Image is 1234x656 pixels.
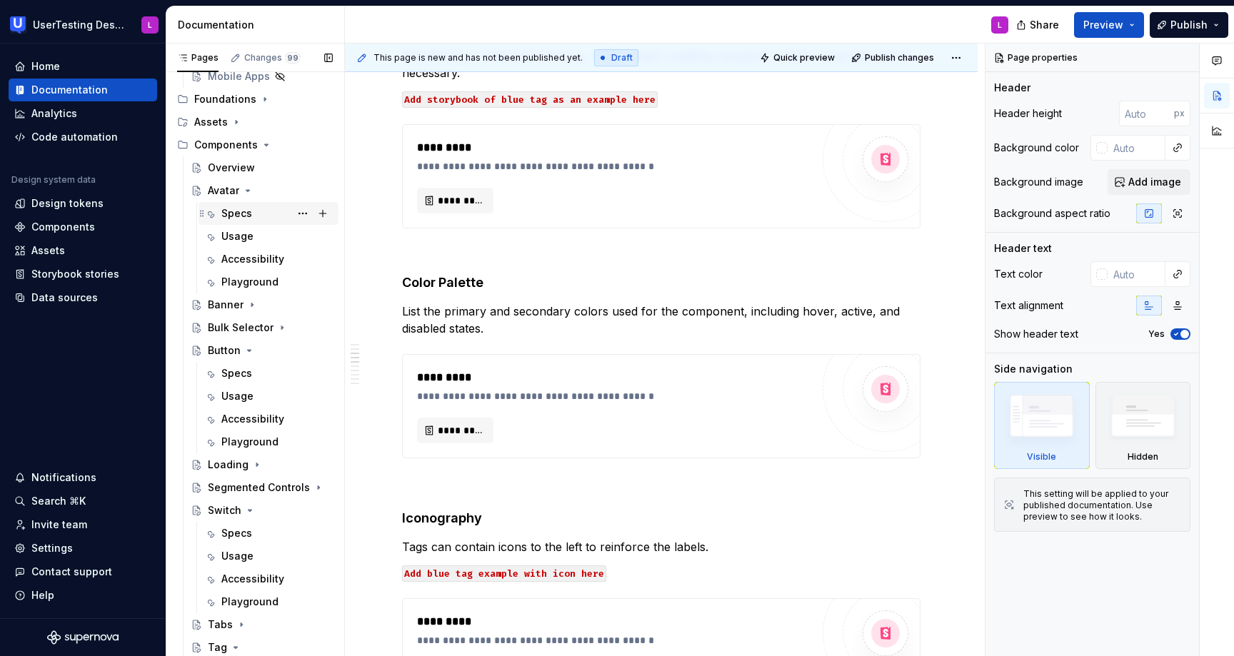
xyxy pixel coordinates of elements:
div: Documentation [31,83,108,97]
div: Text alignment [994,298,1063,313]
div: Storybook stories [31,267,119,281]
a: Assets [9,239,157,262]
a: Storybook stories [9,263,157,286]
div: Pages [177,52,219,64]
div: Header [994,81,1030,95]
a: Playground [199,590,338,613]
div: Hidden [1128,451,1158,463]
a: Playground [199,430,338,453]
a: Mobile Apps [185,65,338,88]
a: Accessibility [199,408,338,430]
div: Usage [221,549,254,563]
div: Loading [208,458,249,472]
div: Assets [31,243,65,258]
div: Components [31,220,95,234]
label: Yes [1148,328,1165,340]
div: Mobile Apps [208,69,270,84]
div: Tabs [208,617,233,632]
p: List the primary and secondary colors used for the component, including hover, active, and disabl... [402,303,921,337]
button: Publish [1150,12,1228,38]
span: Share [1030,18,1059,32]
a: Tabs [185,613,338,636]
div: Overview [208,161,255,175]
div: Side navigation [994,362,1073,376]
strong: Iconography [402,510,482,525]
button: Help [9,584,157,607]
span: Add image [1128,175,1181,189]
div: Bulk Selector [208,321,274,335]
div: Specs [221,366,252,380]
a: Button [185,339,338,362]
a: Settings [9,537,157,560]
div: Components [171,133,338,156]
div: Visible [1027,451,1056,463]
div: Background image [994,175,1083,189]
span: Quick preview [773,52,835,64]
div: Show header text [994,327,1078,341]
code: Add storybook of blue tag as an example here [402,91,658,108]
div: Assets [171,111,338,133]
div: Foundations [171,88,338,111]
div: Visible [994,382,1090,469]
div: Accessibility [221,572,284,586]
div: Assets [194,115,228,129]
div: Usage [221,229,254,243]
a: Overview [185,156,338,179]
svg: Supernova Logo [47,630,119,645]
div: Invite team [31,518,87,532]
div: Accessibility [221,252,284,266]
div: This setting will be applied to your published documentation. Use preview to see how it looks. [1023,488,1181,523]
a: Specs [199,202,338,225]
a: Switch [185,499,338,522]
div: Settings [31,541,73,555]
div: Switch [208,503,241,518]
div: Design system data [11,174,96,186]
div: Specs [221,526,252,540]
a: Bulk Selector [185,316,338,339]
a: Playground [199,271,338,293]
span: Publish changes [865,52,934,64]
div: Header height [994,106,1062,121]
button: Preview [1074,12,1144,38]
a: Documentation [9,79,157,101]
a: Usage [199,545,338,567]
div: Components [194,138,258,152]
a: Usage [199,385,338,408]
div: L [998,19,1002,31]
input: Auto [1119,101,1174,126]
a: Loading [185,453,338,476]
button: Notifications [9,466,157,489]
button: Publish changes [847,48,940,68]
div: Home [31,59,60,74]
div: Specs [221,206,252,221]
span: Preview [1083,18,1123,32]
code: Add blue tag example with icon here [402,565,606,582]
a: Data sources [9,286,157,309]
a: Specs [199,522,338,545]
span: 99 [285,52,301,64]
div: Contact support [31,565,112,579]
div: Hidden [1095,382,1191,469]
a: Accessibility [199,567,338,590]
div: Data sources [31,291,98,305]
a: Home [9,55,157,78]
a: Segmented Controls [185,476,338,499]
div: Background aspect ratio [994,206,1110,221]
a: Banner [185,293,338,316]
a: Specs [199,362,338,385]
span: Publish [1170,18,1208,32]
div: Documentation [178,18,338,32]
a: Avatar [185,179,338,202]
a: Invite team [9,513,157,536]
a: Code automation [9,126,157,148]
div: Playground [221,275,279,289]
div: Search ⌘K [31,494,86,508]
img: 41adf70f-fc1c-4662-8e2d-d2ab9c673b1b.png [10,16,27,34]
div: Accessibility [221,412,284,426]
button: Contact support [9,560,157,583]
div: Banner [208,298,244,312]
a: Usage [199,225,338,248]
a: Accessibility [199,248,338,271]
input: Auto [1108,261,1165,287]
